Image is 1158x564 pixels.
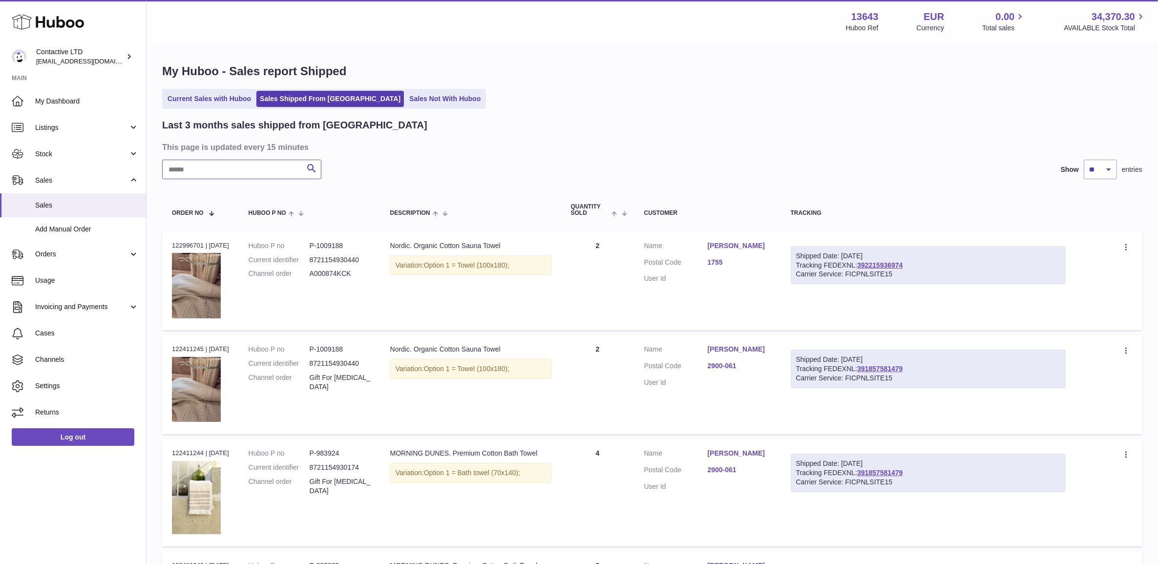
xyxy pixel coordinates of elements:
[172,253,221,318] img: sowl_sauna_towel_long_island.jpg
[172,241,229,250] div: 122996701 | [DATE]
[390,359,551,379] div: Variation:
[982,10,1026,33] a: 0.00 Total sales
[708,449,771,458] a: [PERSON_NAME]
[390,463,551,483] div: Variation:
[35,149,128,159] span: Stock
[796,459,1060,468] div: Shipped Date: [DATE]
[846,23,879,33] div: Huboo Ref
[796,478,1060,487] div: Carrier Service: FICPNLSITE15
[35,381,139,391] span: Settings
[249,210,286,216] span: Huboo P no
[561,439,634,546] td: 4
[12,428,134,446] a: Log out
[249,269,310,278] dt: Channel order
[424,261,509,269] span: Option 1 = Towel (100x180);
[249,359,310,368] dt: Current identifier
[35,329,139,338] span: Cases
[35,250,128,259] span: Orders
[406,91,484,107] a: Sales Not With Huboo
[708,465,771,475] a: 2900-061
[708,241,771,251] a: [PERSON_NAME]
[249,449,310,458] dt: Huboo P no
[644,345,708,356] dt: Name
[644,378,708,387] dt: User Id
[310,241,371,251] dd: P-1009188
[917,23,945,33] div: Currency
[35,408,139,417] span: Returns
[35,123,128,132] span: Listings
[791,350,1066,388] div: Tracking FEDEXNL:
[164,91,254,107] a: Current Sales with Huboo
[708,361,771,371] a: 2900-061
[857,365,903,373] a: 391857581479
[390,241,551,251] div: Nordic. Organic Cotton Sauna Towel
[561,231,634,331] td: 2
[644,258,708,270] dt: Postal Code
[851,10,879,23] strong: 13643
[162,142,1140,152] h3: This page is updated every 15 minutes
[644,449,708,460] dt: Name
[35,302,128,312] span: Invoicing and Payments
[424,365,509,373] span: Option 1 = Towel (100x180);
[1064,23,1146,33] span: AVAILABLE Stock Total
[561,335,634,434] td: 2
[310,255,371,265] dd: 8721154930440
[857,469,903,477] a: 391857581479
[172,449,229,458] div: 122411244 | [DATE]
[796,270,1060,279] div: Carrier Service: FICPNLSITE15
[791,454,1066,492] div: Tracking FEDEXNL:
[310,477,371,496] dd: Gift For [MEDICAL_DATA]
[256,91,404,107] a: Sales Shipped From [GEOGRAPHIC_DATA]
[390,255,551,275] div: Variation:
[310,345,371,354] dd: P-1009188
[857,261,903,269] a: 392215936974
[35,355,139,364] span: Channels
[249,241,310,251] dt: Huboo P no
[172,210,204,216] span: Order No
[644,482,708,491] dt: User Id
[1092,10,1135,23] span: 34,370.30
[708,345,771,354] a: [PERSON_NAME]
[791,246,1066,285] div: Tracking FEDEXNL:
[708,258,771,267] a: 1755
[172,461,221,534] img: morning_dunes_premium_cotton_bath_towel_2.jpg
[172,357,221,422] img: sowl_sauna_towel_long_island.jpg
[996,10,1015,23] span: 0.00
[571,204,610,216] span: Quantity Sold
[36,47,124,66] div: Contactive LTD
[1064,10,1146,33] a: 34,370.30 AVAILABLE Stock Total
[982,23,1026,33] span: Total sales
[310,463,371,472] dd: 8721154930174
[162,119,427,132] h2: Last 3 months sales shipped from [GEOGRAPHIC_DATA]
[644,274,708,283] dt: User Id
[1122,165,1142,174] span: entries
[924,10,944,23] strong: EUR
[644,361,708,373] dt: Postal Code
[249,345,310,354] dt: Huboo P no
[162,63,1142,79] h1: My Huboo - Sales report Shipped
[644,241,708,253] dt: Name
[390,345,551,354] div: Nordic. Organic Cotton Sauna Towel
[35,176,128,185] span: Sales
[36,57,144,65] span: [EMAIL_ADDRESS][DOMAIN_NAME]
[35,225,139,234] span: Add Manual Order
[249,373,310,392] dt: Channel order
[310,269,371,278] dd: A000874KCK
[249,255,310,265] dt: Current identifier
[1061,165,1079,174] label: Show
[172,345,229,354] div: 122411245 | [DATE]
[791,210,1066,216] div: Tracking
[644,210,771,216] div: Customer
[796,251,1060,261] div: Shipped Date: [DATE]
[12,49,26,64] img: internalAdmin-13643@internal.huboo.com
[796,374,1060,383] div: Carrier Service: FICPNLSITE15
[249,477,310,496] dt: Channel order
[644,465,708,477] dt: Postal Code
[390,210,430,216] span: Description
[310,373,371,392] dd: Gift For [MEDICAL_DATA]
[796,355,1060,364] div: Shipped Date: [DATE]
[35,97,139,106] span: My Dashboard
[390,449,551,458] div: MORNING DUNES. Premium Cotton Bath Towel
[249,463,310,472] dt: Current identifier
[35,201,139,210] span: Sales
